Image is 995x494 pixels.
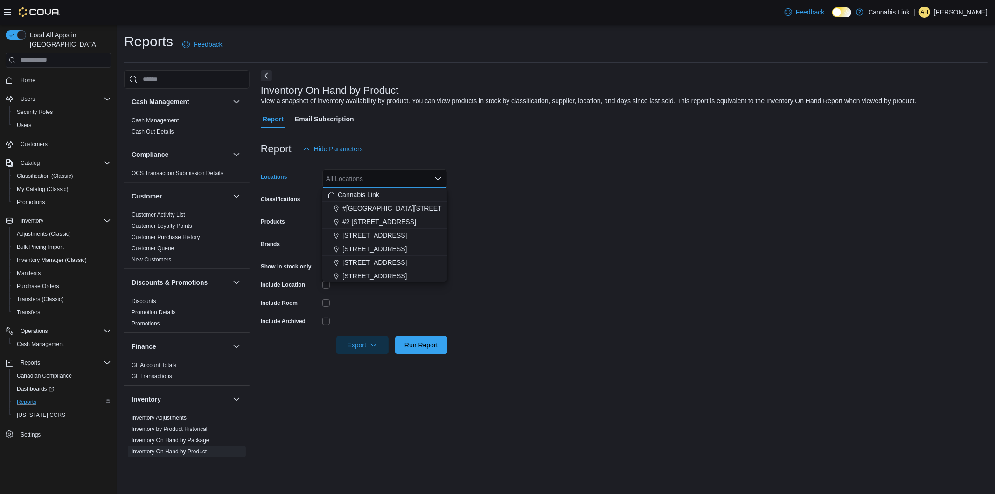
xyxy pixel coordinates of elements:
h3: Report [261,143,292,155]
span: Classification (Classic) [17,172,73,180]
span: [STREET_ADDRESS] [342,231,407,240]
nav: Complex example [6,70,111,466]
span: Adjustments (Classic) [17,230,71,238]
button: Discounts & Promotions [132,278,229,287]
span: Users [17,93,111,105]
button: Settings [2,427,115,441]
h3: Compliance [132,150,168,159]
span: [US_STATE] CCRS [17,411,65,419]
div: Discounts & Promotions [124,296,250,333]
a: GL Transactions [132,373,172,380]
span: GL Transactions [132,373,172,380]
span: Users [21,95,35,103]
button: Operations [17,325,52,337]
a: Promotions [132,320,160,327]
a: Inventory On Hand by Product [132,448,207,455]
a: Manifests [13,268,44,279]
a: Canadian Compliance [13,370,76,381]
span: Customer Loyalty Points [132,222,192,230]
span: #2 [STREET_ADDRESS] [342,217,416,226]
button: Catalog [17,157,43,169]
span: Customers [17,138,111,150]
p: | [913,7,915,18]
div: Cash Management [124,115,250,141]
span: AH [921,7,929,18]
button: Operations [2,325,115,338]
button: Transfers [9,306,115,319]
button: Cash Management [9,338,115,351]
span: Classification (Classic) [13,170,111,182]
button: Canadian Compliance [9,369,115,382]
a: Transfers (Classic) [13,294,67,305]
a: Adjustments (Classic) [13,228,75,240]
span: Bulk Pricing Import [13,241,111,253]
a: [US_STATE] CCRS [13,409,69,421]
a: Discounts [132,298,156,304]
button: Transfers (Classic) [9,293,115,306]
span: OCS Transaction Submission Details [132,169,223,177]
span: GL Account Totals [132,361,176,369]
span: Home [21,77,35,84]
h3: Finance [132,342,156,351]
span: [STREET_ADDRESS] [342,244,407,254]
span: Inventory On Hand by Package [132,437,209,444]
span: Reports [17,398,36,406]
a: Users [13,120,35,131]
button: Purchase Orders [9,280,115,293]
h3: Inventory [132,395,161,404]
button: Catalog [2,156,115,169]
span: Canadian Compliance [13,370,111,381]
label: Include Location [261,281,305,289]
button: Hide Parameters [299,140,367,158]
span: Inventory [21,217,43,225]
span: Promotions [13,197,111,208]
a: Feedback [179,35,226,54]
span: New Customers [132,256,171,263]
button: Customer [132,191,229,201]
span: Cannabis Link [338,190,379,199]
a: Customer Loyalty Points [132,223,192,229]
button: Compliance [231,149,242,160]
span: Cash Management [17,340,64,348]
button: #[GEOGRAPHIC_DATA][STREET_ADDRESS] [322,202,447,215]
a: Bulk Pricing Import [13,241,68,253]
button: Customers [2,137,115,151]
button: Discounts & Promotions [231,277,242,288]
a: Inventory Adjustments [132,415,187,421]
div: Austin Harriman [919,7,930,18]
label: Brands [261,240,280,248]
span: Inventory Manager (Classic) [17,256,87,264]
span: Dashboards [13,383,111,395]
span: Catalog [17,157,111,169]
a: Customer Purchase History [132,234,200,240]
span: Promotion Details [132,309,176,316]
span: Settings [17,428,111,440]
a: Purchase Orders [13,281,63,292]
span: Transfers (Classic) [13,294,111,305]
button: Customer [231,191,242,202]
span: My Catalog (Classic) [13,183,111,195]
span: Customer Purchase History [132,233,200,241]
button: Users [9,119,115,132]
a: Classification (Classic) [13,170,77,182]
span: Customer Queue [132,245,174,252]
h3: Cash Management [132,97,189,106]
p: Cannabis Link [868,7,910,18]
span: Adjustments (Classic) [13,228,111,240]
button: Inventory [231,394,242,405]
button: Finance [132,342,229,351]
div: Compliance [124,168,250,183]
span: Reports [13,396,111,408]
a: Promotions [13,197,49,208]
button: Manifests [9,267,115,280]
a: Home [17,75,39,86]
span: Report [263,110,284,128]
button: #2 [STREET_ADDRESS] [322,215,447,229]
a: Cash Management [132,117,179,124]
button: Adjustments (Classic) [9,227,115,240]
span: Security Roles [13,106,111,118]
span: Bulk Pricing Import [17,243,64,251]
a: Settings [17,429,44,440]
span: Transfers [13,307,111,318]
